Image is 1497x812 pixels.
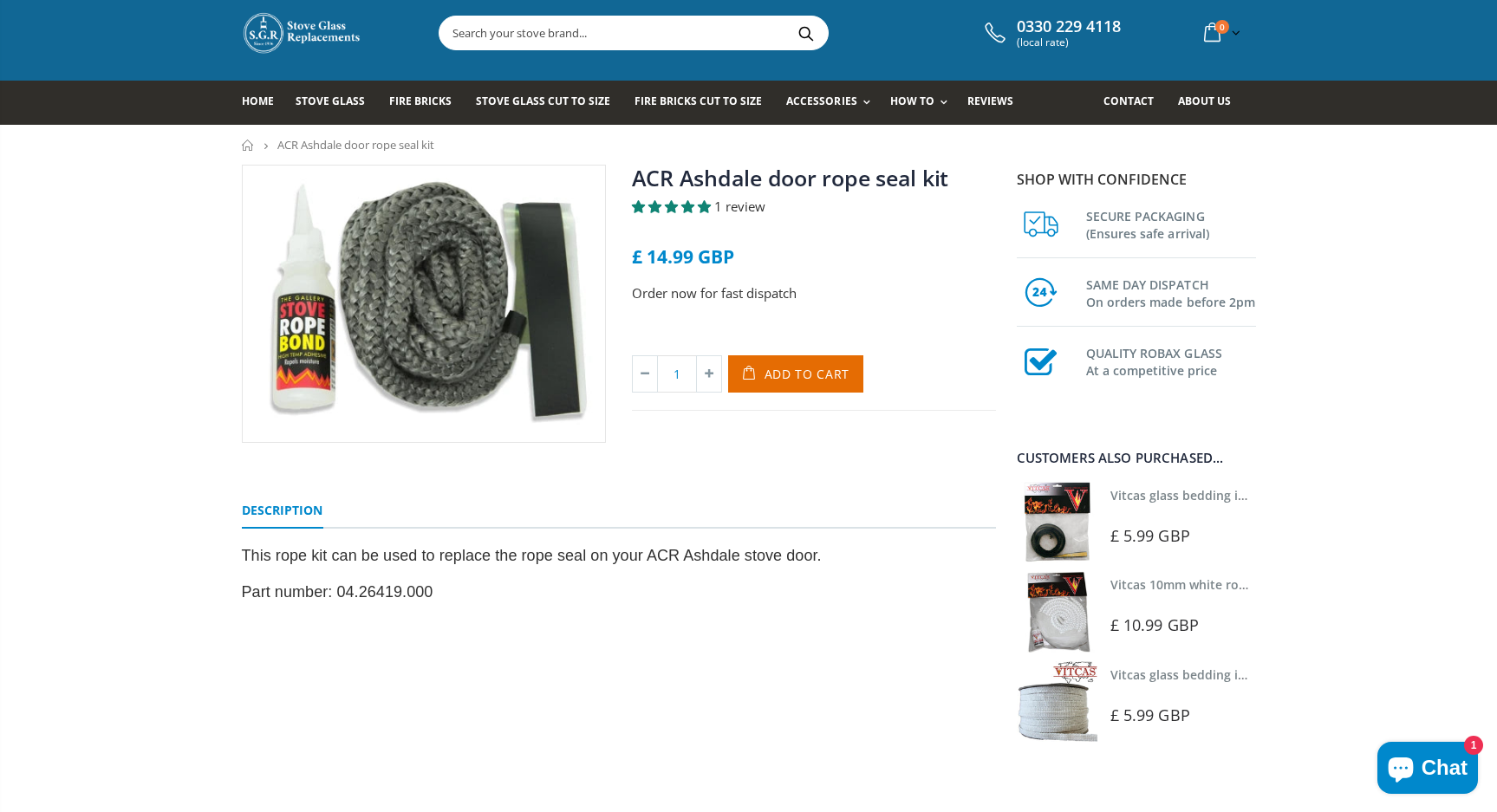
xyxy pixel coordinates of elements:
a: Reviews [967,81,1026,125]
span: How To [890,94,934,108]
span: Contact [1103,94,1154,108]
a: 0330 229 4118 (local rate) [980,17,1121,49]
a: Fire Bricks [389,81,465,125]
span: £ 10.99 GBP [1110,614,1199,635]
span: 5.00 stars [632,198,714,215]
a: Fire Bricks Cut To Size [635,81,775,125]
p: Order now for fast dispatch [632,283,996,303]
span: Add to Cart [765,366,850,382]
span: 1 review [714,198,765,215]
span: 0330 229 4118 [1017,17,1121,36]
span: Fire Bricks Cut To Size [635,94,762,108]
p: Shop with confidence [1017,169,1256,190]
input: Search your stove brand... [439,16,1022,49]
span: Reviews [967,94,1013,108]
span: £ 5.99 GBP [1110,705,1190,725]
img: Vitcas stove glass bedding in tape [1017,482,1097,562]
span: £ 14.99 GBP [632,244,734,269]
a: 0 [1197,16,1244,49]
span: £ 5.99 GBP [1110,525,1190,546]
span: Stove Glass [296,94,365,108]
button: Search [787,16,826,49]
h3: SECURE PACKAGING (Ensures safe arrival) [1086,205,1256,243]
a: Contact [1103,81,1167,125]
a: Description [242,494,323,529]
a: Home [242,81,287,125]
span: Accessories [786,94,856,108]
a: Home [242,140,255,151]
a: Stove Glass [296,81,378,125]
span: 0 [1215,20,1229,34]
a: Stove Glass Cut To Size [476,81,623,125]
a: Vitcas glass bedding in tape - 2mm x 10mm x 2 meters [1110,487,1434,503]
div: Customers also purchased... [1017,451,1256,464]
span: Stove Glass Cut To Size [476,94,610,108]
img: ACR8mmdoorropesealkit_800x_crop_center.webp [243,166,605,442]
span: ACR Ashdale door rope seal kit [277,137,434,153]
inbox-online-store-chat: Shopify online store chat [1372,742,1483,798]
a: Accessories [786,81,878,125]
img: Vitcas stove glass bedding in tape [1017,661,1097,742]
span: About us [1178,94,1231,108]
button: Add to Cart [728,355,864,393]
a: About us [1178,81,1244,125]
img: Stove Glass Replacement [242,11,363,55]
a: Vitcas glass bedding in tape - 2mm x 15mm x 2 meters (White) [1110,666,1479,683]
span: Part number: 04.26419.000 [242,583,433,601]
img: Vitcas white rope, glue and gloves kit 10mm [1017,571,1097,652]
a: ACR Ashdale door rope seal kit [632,163,949,192]
h3: SAME DAY DISPATCH On orders made before 2pm [1086,273,1256,311]
span: Home [242,94,274,108]
span: Fire Bricks [389,94,452,108]
h3: QUALITY ROBAX GLASS At a competitive price [1086,341,1256,380]
a: How To [890,81,956,125]
span: This rope kit can be used to replace the rope seal on your ACR Ashdale stove door. [242,547,822,564]
a: Vitcas 10mm white rope kit - includes rope seal and glue! [1110,576,1450,593]
span: (local rate) [1017,36,1121,49]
